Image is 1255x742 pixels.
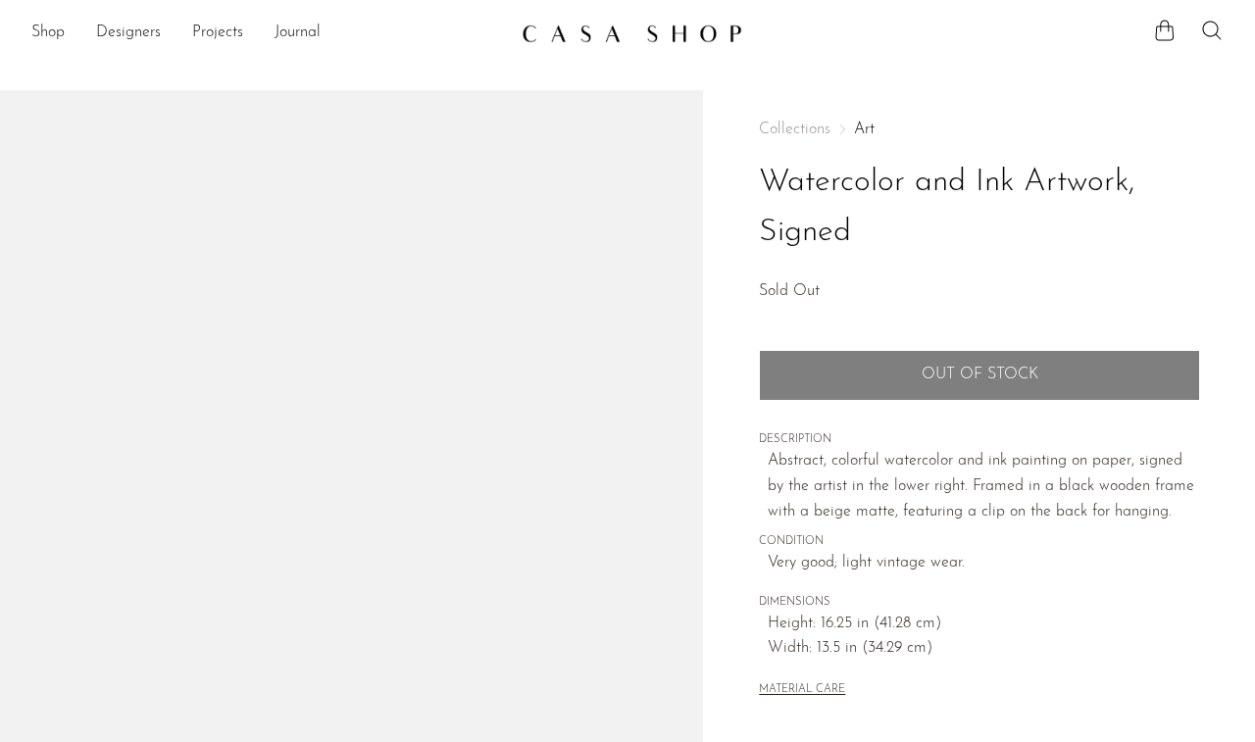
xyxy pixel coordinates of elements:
[759,431,1200,449] span: DESCRIPTION
[192,21,243,46] a: Projects
[759,350,1200,401] button: Add to cart
[759,594,1200,612] span: DIMENSIONS
[922,366,1038,384] span: Out of stock
[854,122,875,137] a: Art
[96,21,161,46] a: Designers
[768,636,1200,662] span: Width: 13.5 in (34.29 cm)
[31,21,65,46] a: Shop
[759,533,1200,551] span: CONDITION
[31,17,506,50] nav: Desktop navigation
[768,612,1200,637] span: Height: 16.25 in (41.28 cm)
[768,449,1200,524] p: Abstract, colorful watercolor and ink painting on paper, signed by the artist in the lower right....
[31,17,506,50] ul: NEW HEADER MENU
[759,122,830,137] span: Collections
[768,551,1200,576] span: Very good; light vintage wear.
[275,21,321,46] a: Journal
[759,283,820,299] span: Sold Out
[759,158,1200,258] h1: Watercolor and Ink Artwork, Signed
[759,122,1200,137] nav: Breadcrumbs
[759,683,845,698] button: MATERIAL CARE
